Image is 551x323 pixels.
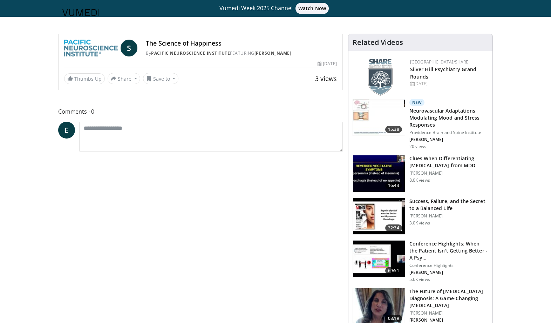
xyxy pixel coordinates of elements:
span: 32:34 [385,224,402,231]
button: Save to [143,73,179,84]
p: [PERSON_NAME] [409,170,488,176]
div: [DATE] [318,61,336,67]
h4: The Science of Happiness [146,40,336,47]
h3: The Future of [MEDICAL_DATA] Diagnosis: A Game-Changing [MEDICAL_DATA] [409,288,488,309]
img: 4362ec9e-0993-4580-bfd4-8e18d57e1d49.150x105_q85_crop-smart_upscale.jpg [353,241,405,277]
h3: Success, Failure, and the Secret to a Balanced Life [409,198,488,212]
img: Pacific Neuroscience Institute [64,40,118,56]
a: [GEOGRAPHIC_DATA]/SHARE [410,59,469,65]
p: [PERSON_NAME] [409,213,488,219]
h4: Related Videos [353,38,403,47]
div: By FEATURING [146,50,336,56]
h3: Conference Highlights: When the Patient Isn't Getting Better - A Psychodynamic Perspective on the... [409,240,488,261]
h3: Clues When Differentiating [MEDICAL_DATA] from MDD [409,155,488,169]
a: 32:34 Success, Failure, and the Secret to a Balanced Life [PERSON_NAME] 3.0K views [353,198,488,235]
p: [PERSON_NAME] [409,310,488,316]
a: S [121,40,137,56]
a: E [58,122,75,139]
img: a6520382-d332-4ed3-9891-ee688fa49237.150x105_q85_crop-smart_upscale.jpg [353,155,405,192]
a: [PERSON_NAME] [254,50,292,56]
img: f8aaeb6d-318f-4fcf-bd1d-54ce21f29e87.png.150x105_q85_autocrop_double_scale_upscale_version-0.2.png [368,59,393,96]
span: 69:51 [385,267,402,274]
img: 7307c1c9-cd96-462b-8187-bd7a74dc6cb1.150x105_q85_crop-smart_upscale.jpg [353,198,405,235]
img: VuMedi Logo [62,9,100,16]
p: Eric Plakun [409,270,488,275]
button: Share [108,73,140,84]
a: 15:38 New Neurovascular Adaptations Modulating Mood and Stress Responses Providence Brain and Spi... [353,99,488,149]
p: 5.6K views [409,277,430,282]
h3: Neurovascular Adaptations Modulating Mood and Stress Responses [409,107,488,128]
p: Conference Highlights [409,263,488,268]
a: Silver Hill Psychiatry Grand Rounds [410,66,477,80]
p: Iris Gorfinkel [409,317,488,323]
p: Providence Brain and Spine Institute [409,130,488,135]
a: 16:43 Clues When Differentiating [MEDICAL_DATA] from MDD [PERSON_NAME] 8.0K views [353,155,488,192]
p: 3.0K views [409,220,430,226]
a: Thumbs Up [64,73,105,84]
span: 15:38 [385,126,402,133]
p: Caroline Menard [409,137,488,142]
p: New [409,99,425,106]
span: 3 views [315,74,337,83]
a: 69:51 Conference Highlights: When the Patient Isn't Getting Better - A Psy… Conference Highlights... [353,240,488,282]
img: 4562edde-ec7e-4758-8328-0659f7ef333d.150x105_q85_crop-smart_upscale.jpg [353,99,405,136]
span: 08:19 [385,315,402,322]
p: 8.0K views [409,177,430,183]
p: 20 views [409,144,427,149]
div: [DATE] [410,81,487,87]
a: Pacific Neuroscience Institute [151,50,230,56]
span: Comments 0 [58,107,343,116]
span: 16:43 [385,182,402,189]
